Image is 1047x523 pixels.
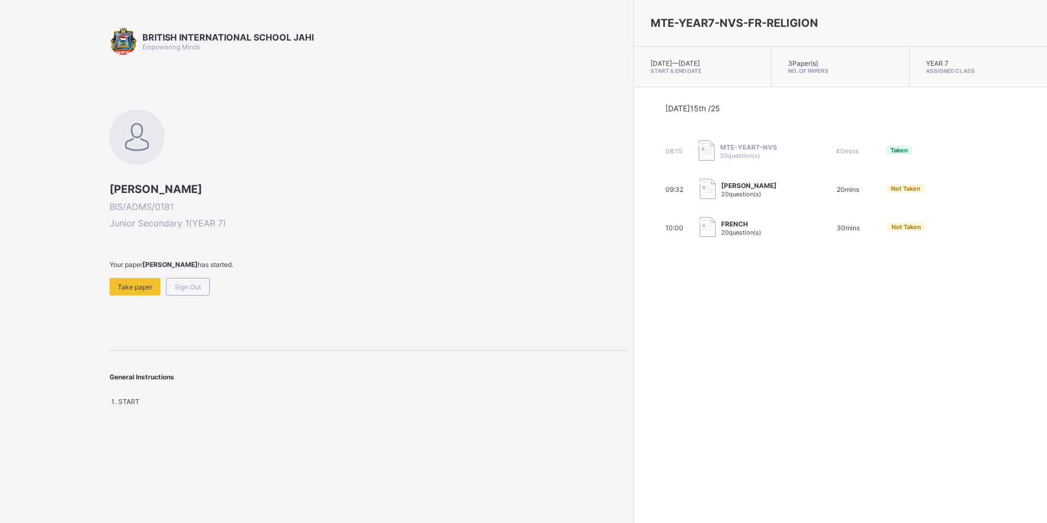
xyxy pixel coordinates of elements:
[890,146,908,154] span: Taken
[118,397,140,406] span: START
[788,67,892,74] span: No. of Papers
[891,223,921,231] span: Not Taken
[837,185,859,194] span: 20 mins
[651,67,755,74] span: Start & End Date
[142,260,198,269] b: [PERSON_NAME]
[720,152,760,160] span: 20 question(s)
[926,59,948,67] span: YEAR 7
[110,373,174,381] span: General Instructions
[700,217,716,237] img: take_paper.cd97e1aca70de81545fe8e300f84619e.svg
[720,143,777,151] span: MTE-YEAR7-NVS
[665,104,720,113] span: [DATE] 15th /25
[926,67,1031,74] span: Assigned Class
[721,220,761,228] span: FRENCH
[110,201,628,212] span: BIS/ADMS/0181
[142,32,314,43] span: BRITISH INTERNATIONAL SCHOOL JAHI
[651,16,818,30] span: MTE-YEAR7-NVS-FR-RELIGION
[110,218,628,229] span: Junior Secondary 1 ( YEAR 7 )
[721,190,761,198] span: 20 question(s)
[665,185,683,194] span: 09:32
[891,185,921,192] span: Not Taken
[721,181,776,190] span: [PERSON_NAME]
[110,260,628,269] span: Your paper has started.
[118,283,152,291] span: Take paper
[175,283,201,291] span: Sign Out
[110,183,628,196] span: [PERSON_NAME]
[699,140,715,161] img: take_paper.cd97e1aca70de81545fe8e300f84619e.svg
[837,224,860,232] span: 30 mins
[788,59,818,67] span: 3 Paper(s)
[665,147,682,155] span: 08:15
[836,147,859,155] span: 40 mins
[721,229,761,236] span: 20 question(s)
[700,179,716,199] img: take_paper.cd97e1aca70de81545fe8e300f84619e.svg
[665,224,683,232] span: 10:00
[651,59,700,67] span: [DATE] — [DATE]
[142,43,200,51] span: Empowering Minds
